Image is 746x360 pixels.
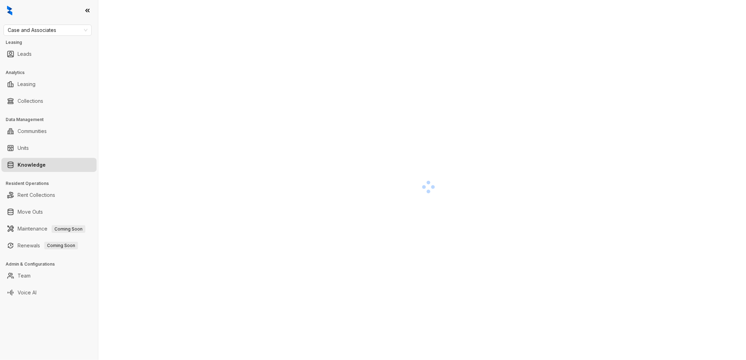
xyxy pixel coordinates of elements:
[8,25,87,35] span: Case and Associates
[1,239,97,253] li: Renewals
[1,77,97,91] li: Leasing
[1,205,97,219] li: Move Outs
[1,188,97,202] li: Rent Collections
[18,286,37,300] a: Voice AI
[18,47,32,61] a: Leads
[1,222,97,236] li: Maintenance
[1,94,97,108] li: Collections
[1,269,97,283] li: Team
[18,94,43,108] a: Collections
[18,269,31,283] a: Team
[1,158,97,172] li: Knowledge
[52,225,85,233] span: Coming Soon
[7,6,12,15] img: logo
[6,116,98,123] h3: Data Management
[1,47,97,61] li: Leads
[18,124,47,138] a: Communities
[18,239,78,253] a: RenewalsComing Soon
[1,286,97,300] li: Voice AI
[18,141,29,155] a: Units
[1,141,97,155] li: Units
[6,69,98,76] h3: Analytics
[6,261,98,267] h3: Admin & Configurations
[18,77,35,91] a: Leasing
[18,205,43,219] a: Move Outs
[44,242,78,249] span: Coming Soon
[18,188,55,202] a: Rent Collections
[6,39,98,46] h3: Leasing
[6,180,98,187] h3: Resident Operations
[1,124,97,138] li: Communities
[18,158,46,172] a: Knowledge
